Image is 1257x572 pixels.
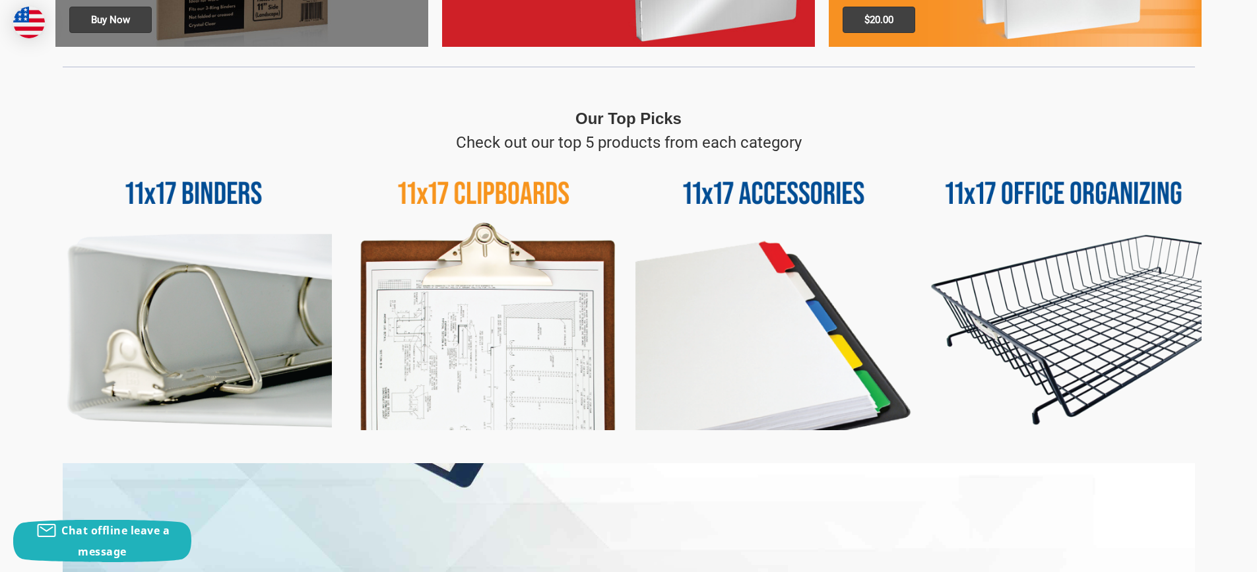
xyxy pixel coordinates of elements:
img: 11x17 Office Organizing [926,154,1202,431]
p: Our Top Picks [575,107,682,131]
span: $20.00 [843,7,915,33]
span: Buy Now [69,7,152,33]
img: 11x17 Accessories [635,154,912,431]
img: duty and tax information for United States [13,7,45,38]
img: 11x17 Clipboards [346,154,622,431]
button: Chat offline leave a message [13,520,191,562]
p: Check out our top 5 products from each category [456,131,802,154]
img: 11x17 Binders [55,154,332,431]
span: Chat offline leave a message [61,523,170,559]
